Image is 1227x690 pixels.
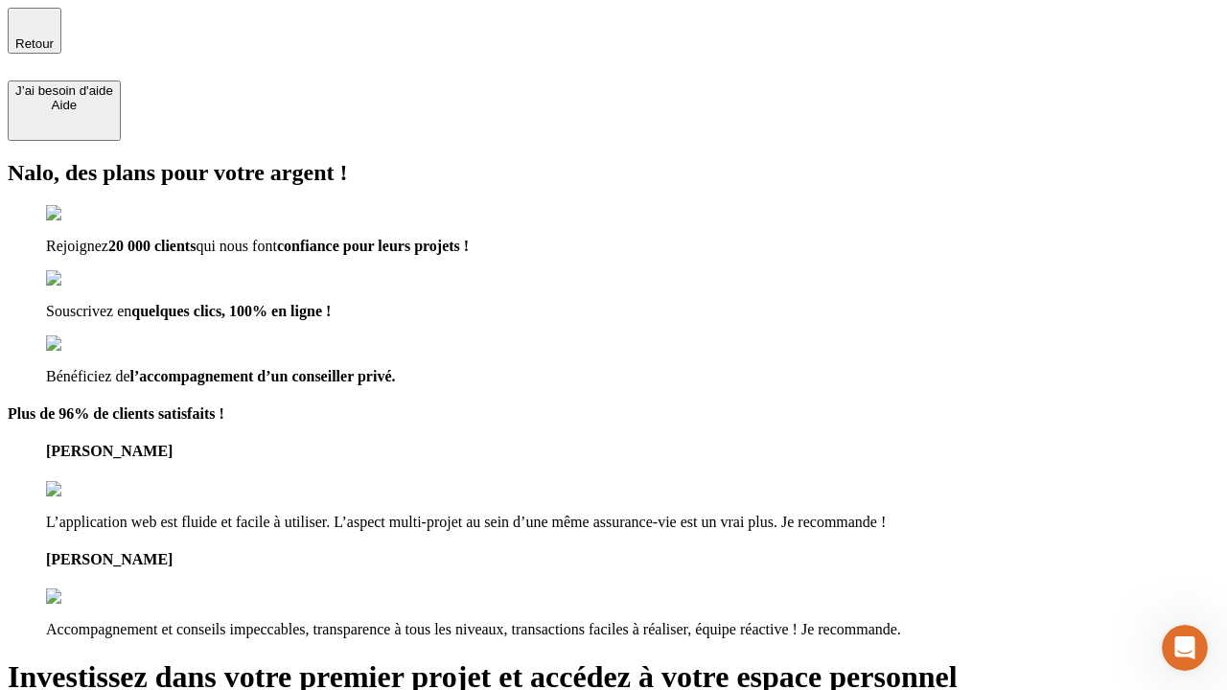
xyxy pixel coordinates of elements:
button: J’ai besoin d'aideAide [8,80,121,141]
iframe: Intercom live chat [1162,625,1208,671]
div: J’ai besoin d'aide [15,83,113,98]
h2: Nalo, des plans pour votre argent ! [8,160,1219,186]
img: checkmark [46,335,128,353]
button: Retour [8,8,61,54]
span: Retour [15,36,54,51]
span: Bénéficiez de [46,368,130,384]
span: confiance pour leurs projets ! [277,238,469,254]
img: reviews stars [46,481,141,498]
span: 20 000 clients [108,238,197,254]
img: reviews stars [46,588,141,606]
h4: Plus de 96% de clients satisfaits ! [8,405,1219,423]
span: qui nous font [196,238,276,254]
div: Aide [15,98,113,112]
span: Rejoignez [46,238,108,254]
img: checkmark [46,205,128,222]
h4: [PERSON_NAME] [46,551,1219,568]
span: quelques clics, 100% en ligne ! [131,303,331,319]
h4: [PERSON_NAME] [46,443,1219,460]
img: checkmark [46,270,128,287]
span: Souscrivez en [46,303,131,319]
p: L’application web est fluide et facile à utiliser. L’aspect multi-projet au sein d’une même assur... [46,514,1219,531]
span: l’accompagnement d’un conseiller privé. [130,368,396,384]
p: Accompagnement et conseils impeccables, transparence à tous les niveaux, transactions faciles à r... [46,621,1219,638]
